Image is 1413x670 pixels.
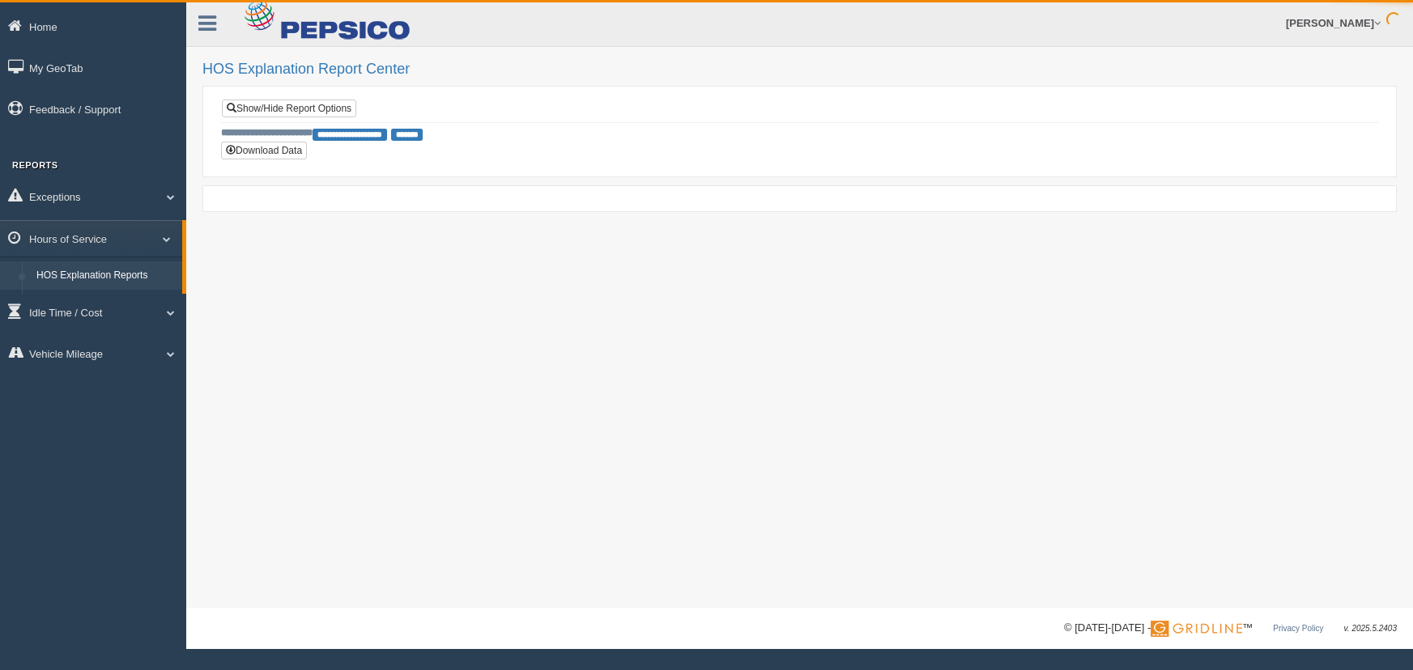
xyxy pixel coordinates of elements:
a: Privacy Policy [1273,624,1323,633]
a: HOS Violation Audit Reports [29,290,182,319]
h2: HOS Explanation Report Center [202,61,1397,78]
span: v. 2025.5.2403 [1344,624,1397,633]
button: Download Data [221,142,307,159]
img: Gridline [1151,621,1242,637]
a: HOS Explanation Reports [29,261,182,290]
div: © [DATE]-[DATE] - ™ [1064,620,1397,637]
a: Show/Hide Report Options [222,100,356,117]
